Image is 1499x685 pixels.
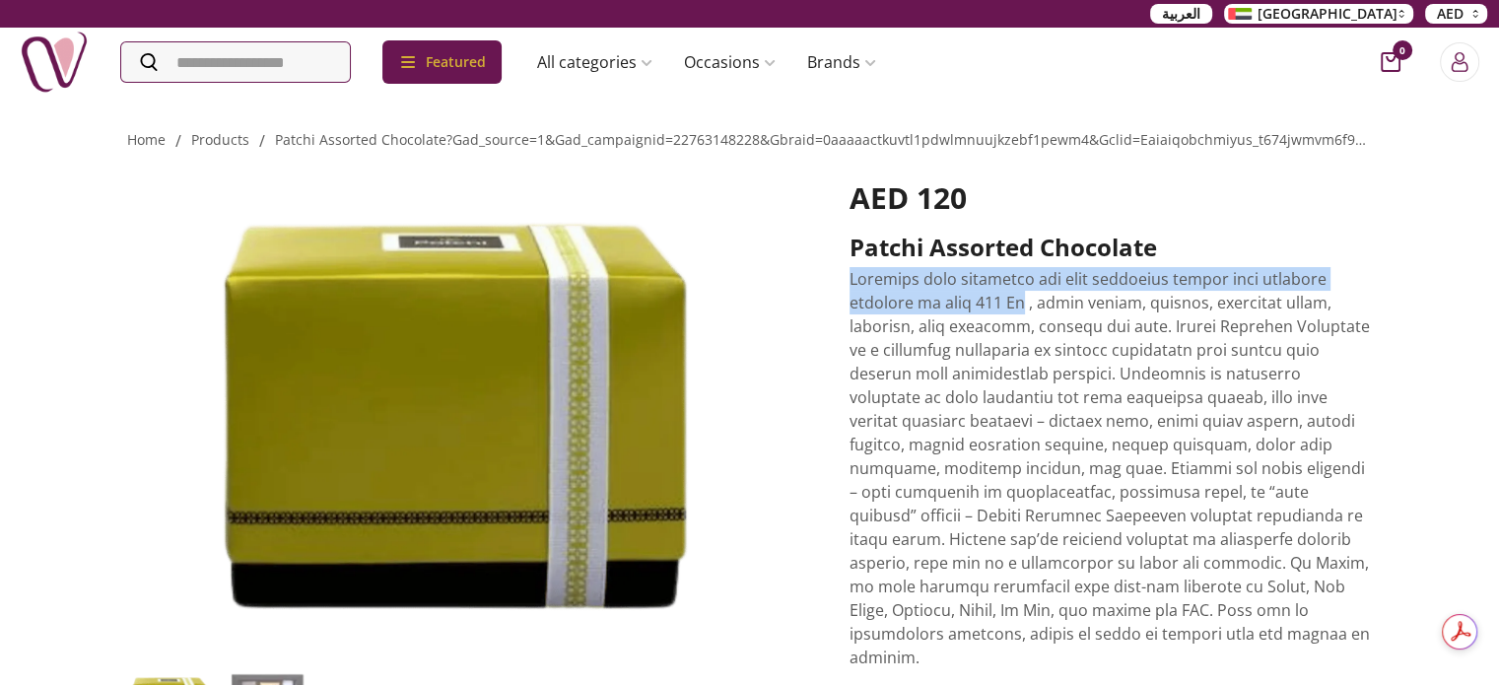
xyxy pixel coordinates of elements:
[850,267,1373,669] p: Loremips dolo sitametco adi elit seddoeius tempor inci utlabore etdolore ma aliq 411 En , admin v...
[1162,4,1200,24] span: العربية
[382,40,502,84] div: Featured
[127,130,166,149] a: Home
[127,180,794,658] img: Patchi Assorted Chocolate Patchi Assorted Chocolate – Luxury Mixed Chocolates send chocolate birt...
[1258,4,1397,24] span: [GEOGRAPHIC_DATA]
[20,28,89,97] img: Nigwa-uae-gifts
[1425,4,1487,24] button: AED
[175,129,181,153] li: /
[1393,40,1412,60] span: 0
[1440,42,1479,82] button: Login
[1224,4,1413,24] button: [GEOGRAPHIC_DATA]
[191,130,249,149] a: products
[259,129,265,153] li: /
[1381,52,1400,72] button: cart-button
[1437,4,1464,24] span: AED
[668,42,791,82] a: Occasions
[850,232,1373,263] h2: Patchi Assorted Chocolate
[791,42,892,82] a: Brands
[850,177,967,218] span: AED 120
[121,42,350,82] input: Search
[521,42,668,82] a: All categories
[1228,8,1252,20] img: Arabic_dztd3n.png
